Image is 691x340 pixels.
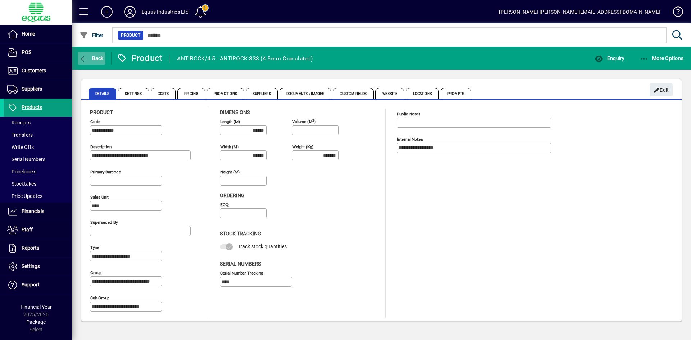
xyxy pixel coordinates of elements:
span: Pricing [177,88,205,99]
span: Serial Numbers [220,261,261,267]
span: Package [26,319,46,325]
span: Staff [22,227,33,232]
span: More Options [640,55,684,61]
span: Receipts [7,120,31,126]
div: [PERSON_NAME] [PERSON_NAME][EMAIL_ADDRESS][DOMAIN_NAME] [499,6,660,18]
mat-label: Code [90,119,100,124]
span: Suppliers [22,86,42,92]
div: ANTIROCK/4.5 - ANTIROCK-338 (4.5mm Granulated) [177,53,313,64]
a: Pricebooks [4,166,72,178]
button: Add [95,5,118,18]
span: Track stock quantities [238,244,287,249]
a: Receipts [4,117,72,129]
mat-label: Group [90,270,101,275]
a: Home [4,25,72,43]
mat-label: Primary barcode [90,169,121,174]
span: Write Offs [7,144,34,150]
div: Equus Industries Ltd [141,6,189,18]
span: Stock Tracking [220,231,261,236]
mat-label: Type [90,245,99,250]
a: Reports [4,239,72,257]
mat-label: Description [90,144,112,149]
app-page-header-button: Back [72,52,112,65]
span: Back [80,55,104,61]
span: Support [22,282,40,287]
span: Promotions [207,88,244,99]
span: Filter [80,32,104,38]
span: Pricebooks [7,169,36,174]
a: Write Offs [4,141,72,153]
span: Documents / Images [280,88,331,99]
span: Enquiry [595,55,624,61]
span: Prompts [441,88,471,99]
mat-label: Serial Number tracking [220,270,263,275]
mat-label: EOQ [220,202,229,207]
mat-label: Height (m) [220,169,240,174]
a: Price Updates [4,190,72,202]
span: Product [90,109,113,115]
span: Price Updates [7,193,42,199]
span: Locations [406,88,439,99]
a: Transfers [4,129,72,141]
span: Products [22,104,42,110]
span: Edit [654,84,669,96]
button: Profile [118,5,141,18]
span: Details [89,88,116,99]
mat-label: Sales unit [90,195,109,200]
button: Filter [78,29,105,42]
span: Ordering [220,192,245,198]
a: Settings [4,258,72,276]
mat-label: Sub group [90,295,109,300]
span: POS [22,49,31,55]
a: Support [4,276,72,294]
sup: 3 [312,118,314,122]
span: Transfers [7,132,33,138]
a: Staff [4,221,72,239]
span: Costs [151,88,176,99]
div: Product [117,53,163,64]
mat-label: Public Notes [397,112,420,117]
span: Stocktakes [7,181,36,187]
span: Serial Numbers [7,157,45,162]
span: Customers [22,68,46,73]
mat-label: Length (m) [220,119,240,124]
mat-label: Internal Notes [397,137,423,142]
span: Reports [22,245,39,251]
span: Dimensions [220,109,250,115]
span: Suppliers [246,88,278,99]
a: Knowledge Base [668,1,682,25]
span: Settings [22,263,40,269]
a: Customers [4,62,72,80]
a: Suppliers [4,80,72,98]
span: Product [121,32,140,39]
span: Settings [118,88,149,99]
mat-label: Superseded by [90,220,118,225]
span: Financial Year [21,304,52,310]
a: Stocktakes [4,178,72,190]
button: Back [78,52,105,65]
mat-label: Width (m) [220,144,239,149]
mat-label: Volume (m ) [292,119,316,124]
mat-label: Weight (Kg) [292,144,313,149]
button: More Options [638,52,686,65]
a: POS [4,44,72,62]
span: Financials [22,208,44,214]
span: Home [22,31,35,37]
a: Financials [4,203,72,221]
span: Website [375,88,405,99]
a: Serial Numbers [4,153,72,166]
span: Custom Fields [333,88,373,99]
button: Enquiry [593,52,626,65]
button: Edit [650,83,673,96]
